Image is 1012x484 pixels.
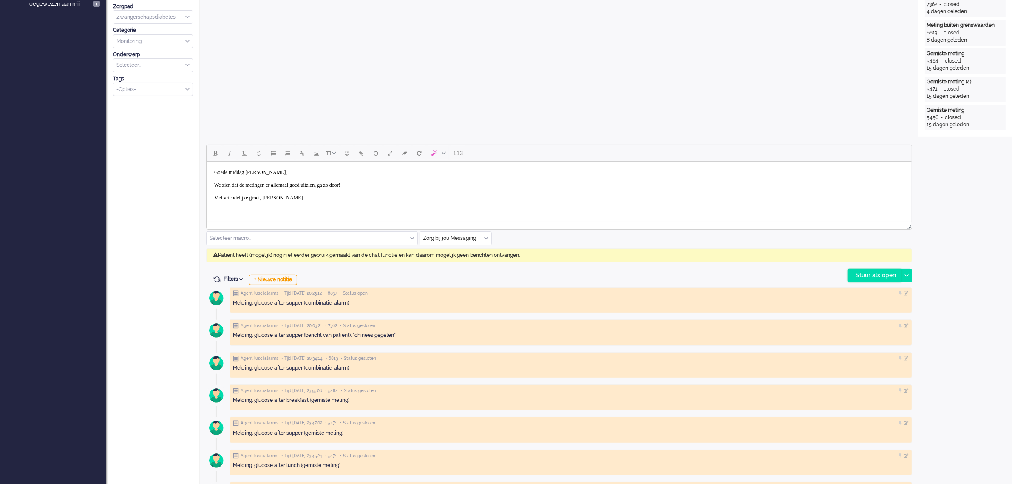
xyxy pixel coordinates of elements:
span: Agent lusciialarms [241,290,278,296]
span: • Tijd [DATE] 23:47:02 [281,420,322,426]
span: 1 [93,1,100,7]
div: 8 dagen geleden [927,37,1004,44]
button: Add attachment [354,146,369,160]
span: Agent lusciialarms [241,356,278,362]
iframe: Rich Text Area [207,162,912,222]
span: Agent lusciialarms [241,388,278,394]
div: 7362 [927,1,937,8]
div: closed [945,57,961,65]
div: Patiënt heeft (mogelijk) nog niet eerder gebruik gemaakt van de chat functie en kan daarom mogeli... [206,248,912,262]
div: Gemiste meting [927,50,1004,57]
img: avatar [206,450,227,471]
div: 15 dagen geleden [927,93,1004,100]
button: Bold [208,146,223,160]
span: • Status open [340,290,368,296]
div: Tags [113,75,193,83]
img: ic_note_grey.svg [233,420,239,426]
div: - [937,85,944,93]
div: Categorie [113,27,193,34]
span: • Status gesloten [340,453,375,459]
button: Numbered list [281,146,295,160]
button: Insert/edit link [295,146,309,160]
span: Agent lusciialarms [241,323,278,329]
div: closed [945,114,961,121]
img: avatar [206,417,227,438]
div: 15 dagen geleden [927,121,1004,128]
span: • Tijd [DATE] 23:45:24 [281,453,322,459]
div: 5456 [927,114,938,121]
span: • Status gesloten [340,420,375,426]
span: • Tijd [DATE] 23:55:06 [281,388,322,394]
div: Melding: glucose after supper (gemiste meting) [233,430,909,437]
img: ic_note_grey.svg [233,290,239,296]
button: Delay message [369,146,383,160]
button: 113 [449,146,467,160]
div: - [938,57,945,65]
div: Resize [904,222,912,229]
div: - [938,114,945,121]
span: • 5471 [325,453,337,459]
img: ic_note_grey.svg [233,323,239,329]
span: 113 [453,150,463,157]
div: 5484 [927,57,938,65]
div: Melding: glucose after breakfast (gemiste meting) [233,397,909,404]
div: Zorgpad [113,3,193,10]
button: Bullet list [266,146,281,160]
button: Fullscreen [383,146,397,160]
div: Stuur als open [848,269,901,282]
button: Italic [223,146,237,160]
div: Gemiste meting (4) [927,78,1004,85]
div: - [937,1,944,8]
span: • Tijd [DATE] 20:34:14 [281,356,323,362]
div: closed [944,1,960,8]
div: 6813 [927,29,937,37]
img: avatar [206,288,227,309]
button: Table [324,146,340,160]
button: Emoticons [340,146,354,160]
div: closed [944,85,960,93]
span: • Status gesloten [340,323,375,329]
div: Select Tags [113,83,193,97]
div: - [937,29,944,37]
button: Insert/edit image [309,146,324,160]
img: avatar [206,320,227,341]
span: • Status gesloten [341,388,376,394]
div: 4 dagen geleden [927,8,1004,15]
img: avatar [206,353,227,374]
button: Strikethrough [252,146,266,160]
button: Clear formatting [397,146,412,160]
span: • 5471 [325,420,337,426]
button: Reset content [412,146,426,160]
div: Meting buiten grenswaarden [927,22,1004,29]
button: AI [426,146,449,160]
img: avatar [206,385,227,406]
span: • Tijd [DATE] 20:03:21 [281,323,322,329]
img: ic_note_grey.svg [233,453,239,459]
img: ic_note_grey.svg [233,388,239,394]
div: Melding: glucose after lunch (gemiste meting) [233,462,909,469]
button: Underline [237,146,252,160]
div: + Nieuwe notitie [249,275,297,285]
span: • 7362 [325,323,337,329]
img: ic_note_grey.svg [233,356,239,362]
div: 15 dagen geleden [927,65,1004,72]
div: Melding: glucose after supper (bericht van patiënt). "chinees gegeten" [233,332,909,339]
div: Melding: glucose after supper (combinatie-alarm) [233,299,909,307]
div: Melding: glucose after supper (combinatie-alarm) [233,364,909,372]
div: closed [944,29,960,37]
span: Filters [224,276,246,282]
span: • 6813 [326,356,338,362]
span: Agent lusciialarms [241,420,278,426]
span: • 8037 [325,290,337,296]
div: Gemiste meting [927,107,1004,114]
div: 5471 [927,85,937,93]
span: • 5484 [325,388,338,394]
span: • Status gesloten [341,356,376,362]
span: • Tijd [DATE] 20:23:12 [281,290,322,296]
div: Onderwerp [113,51,193,58]
span: Agent lusciialarms [241,453,278,459]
